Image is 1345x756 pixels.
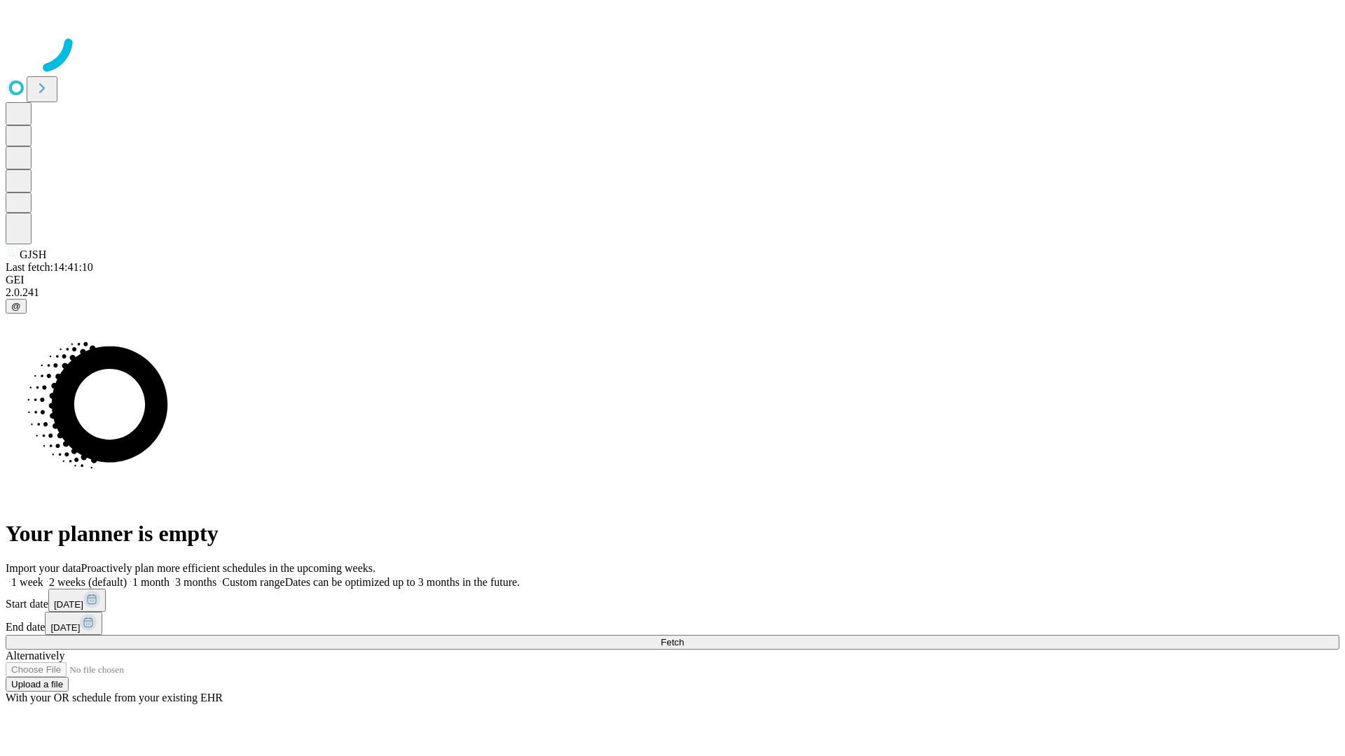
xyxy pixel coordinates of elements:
[175,576,216,588] span: 3 months
[6,635,1339,650] button: Fetch
[49,576,127,588] span: 2 weeks (default)
[6,299,27,314] button: @
[6,274,1339,286] div: GEI
[54,599,83,610] span: [DATE]
[285,576,520,588] span: Dates can be optimized up to 3 months in the future.
[45,612,102,635] button: [DATE]
[6,286,1339,299] div: 2.0.241
[6,650,64,661] span: Alternatively
[6,677,69,692] button: Upload a file
[132,576,170,588] span: 1 month
[6,261,93,273] span: Last fetch: 14:41:10
[6,521,1339,547] h1: Your planner is empty
[20,248,46,260] span: GJSH
[81,562,375,574] span: Proactively plan more efficient schedules in the upcoming weeks.
[11,301,21,311] span: @
[50,622,80,633] span: [DATE]
[6,589,1339,612] div: Start date
[11,576,43,588] span: 1 week
[6,612,1339,635] div: End date
[48,589,106,612] button: [DATE]
[6,562,81,574] span: Import your data
[222,576,284,588] span: Custom range
[6,692,223,703] span: With your OR schedule from your existing EHR
[661,637,684,647] span: Fetch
